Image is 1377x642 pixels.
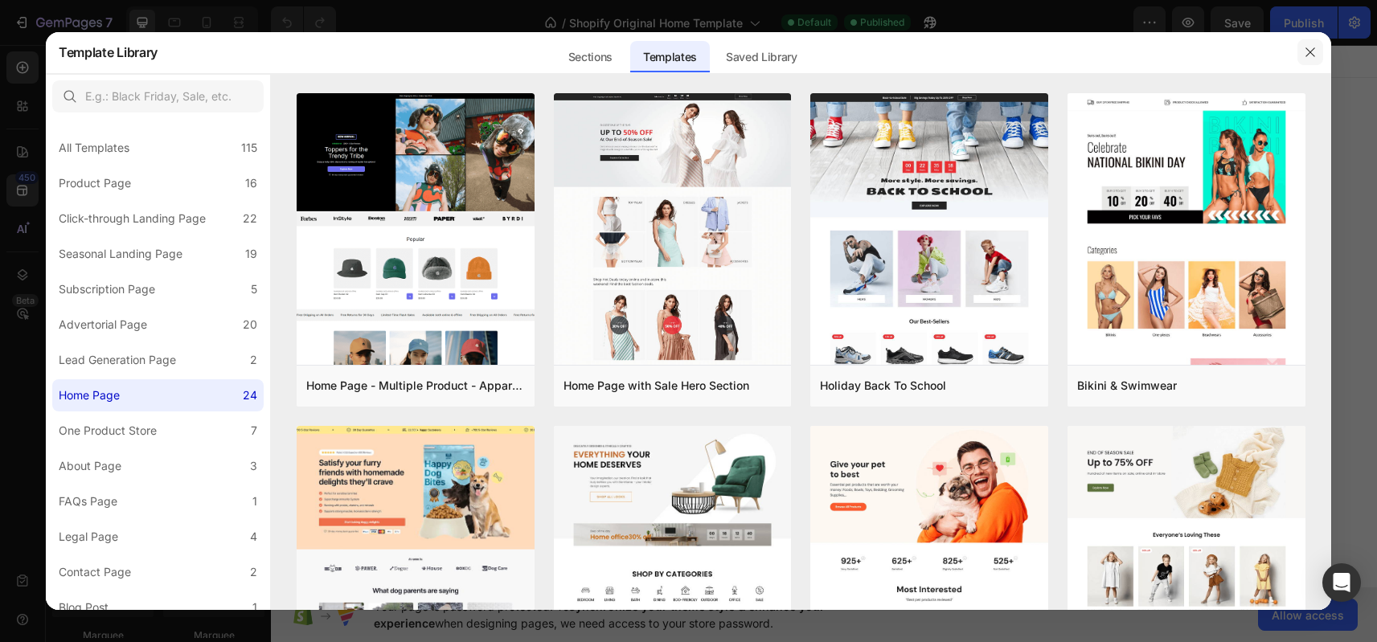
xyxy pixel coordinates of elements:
div: 5 [251,280,257,299]
div: 3 [250,456,257,476]
div: Bikini & Swimwear [1077,376,1177,395]
div: Seasonal Landing Page [59,244,182,264]
div: 2 [250,562,257,582]
div: 24 [243,386,257,405]
div: Home Page with Sale Hero Section [564,376,749,395]
div: Lead Generation Page [59,350,176,370]
div: One Product Store [59,421,157,440]
div: Contact Page [59,562,131,582]
div: 22 [243,209,257,228]
div: 115 [241,138,257,157]
div: Legal Page [59,527,118,546]
div: Home Page - Multiple Product - Apparel - Style 4 [306,376,525,395]
div: Subscription Page [59,280,155,299]
div: Blog Post [59,598,109,617]
div: About Page [59,456,121,476]
div: Advertorial Page [59,315,147,334]
div: 1 [252,598,257,617]
div: 7 [251,421,257,440]
span: Shopify section: spotlight-block [492,151,641,170]
div: Saved Library [713,41,810,73]
div: 20 [243,315,257,334]
span: Shopify section: large-lookbook-banners [469,492,662,511]
div: All Templates [59,138,129,157]
div: 4 [250,527,257,546]
div: Home Page [59,386,120,405]
h2: Template Library [59,31,158,73]
div: Templates [630,41,710,73]
div: FAQs Page [59,492,117,511]
span: Shopify section: product-block [494,407,638,426]
input: E.g.: Black Friday, Sale, etc. [52,80,264,112]
div: 16 [245,174,257,193]
div: Product Page [59,174,131,193]
div: 19 [245,244,257,264]
span: Shopify section: spotlight-block [492,236,641,256]
span: Slideshow [542,66,591,85]
div: Sections [555,41,625,73]
div: Click-through Landing Page [59,209,206,228]
div: Open Intercom Messenger [1322,563,1361,602]
div: Holiday Back To School [820,376,946,395]
div: 2 [250,350,257,370]
div: 1 [252,492,257,511]
span: Shopify section: brand-slider [497,321,636,341]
